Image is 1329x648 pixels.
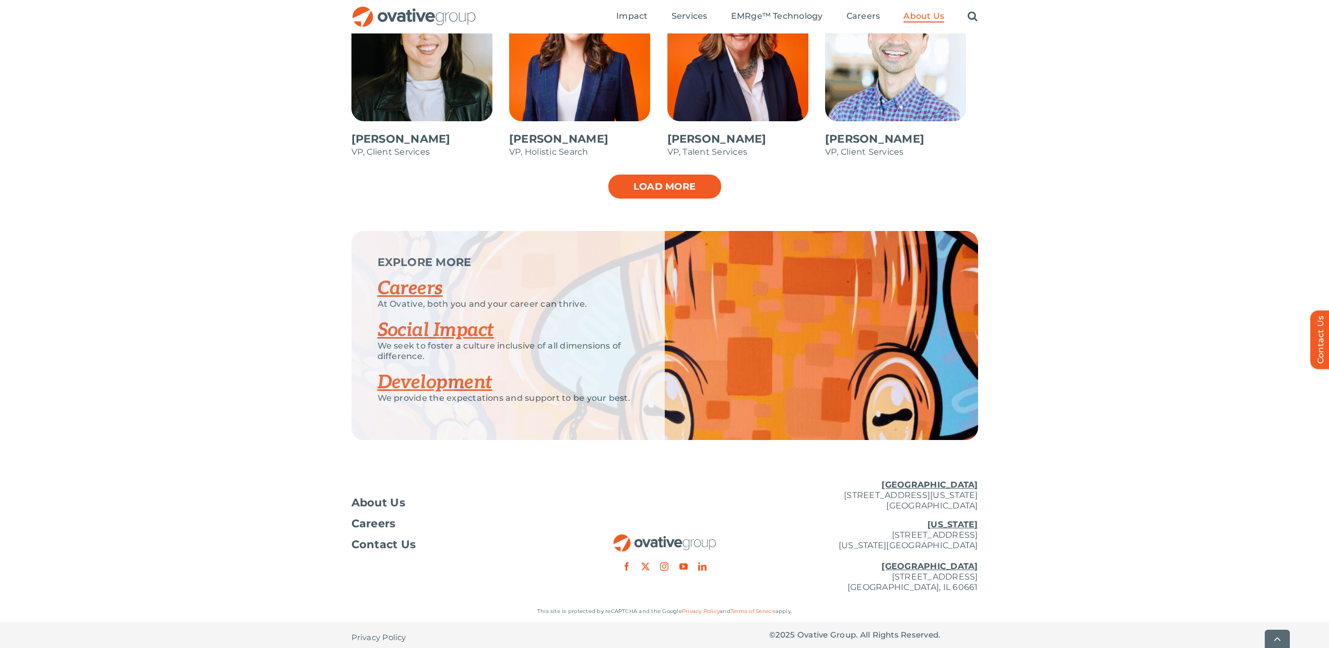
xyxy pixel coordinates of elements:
[775,630,795,640] span: 2025
[613,533,717,543] a: OG_Full_horizontal_RGB
[351,497,406,508] span: About Us
[672,11,708,22] a: Services
[351,518,560,529] a: Careers
[731,11,823,21] span: EMRge™ Technology
[769,519,978,593] p: [STREET_ADDRESS] [US_STATE][GEOGRAPHIC_DATA] [STREET_ADDRESS] [GEOGRAPHIC_DATA], IL 60661
[731,11,823,22] a: EMRge™ Technology
[378,257,639,268] p: EXPLORE MORE
[351,518,396,529] span: Careers
[351,497,560,550] nav: Footer Menu
[660,562,668,571] a: instagram
[641,562,650,571] a: twitter
[846,11,880,21] span: Careers
[378,319,494,342] a: Social Impact
[607,173,722,200] a: Load more
[378,299,639,309] p: At Ovative, both you and your career can thrive.
[682,608,720,615] a: Privacy Policy
[351,632,406,643] span: Privacy Policy
[927,519,978,529] u: [US_STATE]
[616,11,648,21] span: Impact
[679,562,688,571] a: youtube
[672,11,708,21] span: Services
[351,539,560,550] a: Contact Us
[903,11,944,21] span: About Us
[351,497,560,508] a: About Us
[968,11,978,22] a: Search
[351,539,416,550] span: Contact Us
[769,480,978,511] p: [STREET_ADDRESS][US_STATE] [GEOGRAPHIC_DATA]
[616,11,648,22] a: Impact
[769,630,978,640] p: © Ovative Group. All Rights Reserved.
[903,11,944,22] a: About Us
[378,371,492,394] a: Development
[881,480,978,490] u: [GEOGRAPHIC_DATA]
[881,561,978,571] u: [GEOGRAPHIC_DATA]
[378,277,443,300] a: Careers
[351,5,477,15] a: OG_Full_horizontal_RGB
[698,562,707,571] a: linkedin
[846,11,880,22] a: Careers
[378,393,639,403] p: We provide the expectations and support to be your best.
[731,608,775,615] a: Terms of Service
[622,562,631,571] a: facebook
[351,606,978,617] p: This site is protected by reCAPTCHA and the Google and apply.
[378,341,639,362] p: We seek to foster a culture inclusive of all dimensions of difference.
